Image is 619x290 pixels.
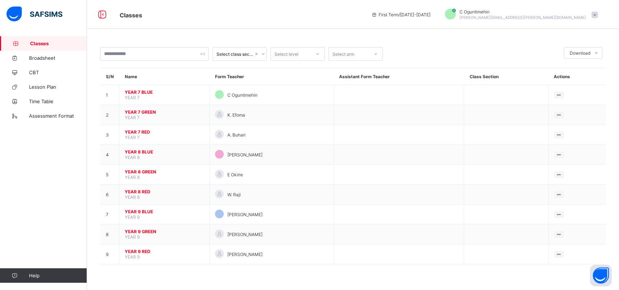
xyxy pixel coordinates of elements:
span: YEAR 8 RED [125,189,204,194]
div: COguntimehin [438,9,602,21]
td: 7 [100,205,119,224]
span: YEAR 7 GREEN [125,109,204,115]
span: C Oguntimehin [459,9,586,14]
span: YEAR 9 BLUE [125,209,204,214]
span: Time Table [29,98,87,104]
span: CBT [29,70,87,75]
th: Class Section [464,68,549,85]
td: 4 [100,145,119,165]
span: YEAR 8 [125,175,140,180]
span: YEAR 9 [125,214,140,220]
span: [PERSON_NAME] [227,212,263,217]
span: Download [570,50,590,56]
span: YEAR 7 [125,115,140,120]
span: C Oguntimehin [227,92,257,98]
span: YEAR 7 BLUE [125,89,204,95]
span: E Okirie [227,172,243,177]
span: [PERSON_NAME] [227,152,263,157]
span: Broadsheet [29,55,87,61]
th: Assistant Form Teacher [334,68,464,85]
span: YEAR 9 GREEN [125,229,204,234]
td: 5 [100,165,119,185]
th: S/N [100,68,119,85]
span: YEAR 7 RED [125,129,204,135]
span: YEAR 8 [125,194,140,200]
span: YEAR 8 BLUE [125,149,204,155]
span: YEAR 7 [125,95,140,100]
img: safsims [7,7,62,22]
button: Open asap [590,265,612,286]
th: Actions [548,68,606,85]
span: YEAR 9 [125,234,140,240]
span: [PERSON_NAME][EMAIL_ADDRESS][PERSON_NAME][DOMAIN_NAME] [459,15,586,20]
span: Classes [30,41,87,46]
span: YEAR 7 [125,135,140,140]
div: Select class section [216,51,253,57]
span: Lesson Plan [29,84,87,90]
td: 2 [100,105,119,125]
span: YEAR 8 [125,155,140,160]
span: session/term information [371,12,430,17]
span: YEAR 8 GREEN [125,169,204,175]
td: 9 [100,244,119,264]
td: 1 [100,85,119,105]
span: [PERSON_NAME] [227,252,263,257]
td: 6 [100,185,119,205]
th: Name [119,68,210,85]
span: YEAR 9 [125,254,140,260]
span: W. Raji [227,192,241,197]
span: A. Buhari [227,132,245,138]
span: [PERSON_NAME] [227,232,263,237]
span: Help [29,273,87,278]
span: K. Efoma [227,112,245,118]
th: Form Teacher [210,68,334,85]
td: 8 [100,224,119,244]
div: Select arm [333,47,354,61]
span: YEAR 9 RED [125,249,204,254]
div: Select level [275,47,298,61]
span: Assessment Format [29,113,87,119]
td: 3 [100,125,119,145]
span: Classes [120,12,142,19]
